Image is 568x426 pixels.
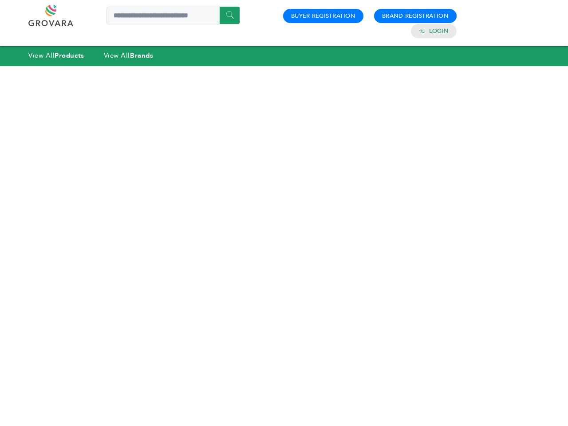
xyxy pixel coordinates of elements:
strong: Brands [130,51,153,60]
a: View AllBrands [104,51,154,60]
a: Login [429,27,449,35]
a: Brand Registration [382,12,449,20]
input: Search a product or brand... [106,7,240,24]
a: View AllProducts [28,51,84,60]
a: Buyer Registration [291,12,355,20]
strong: Products [55,51,84,60]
